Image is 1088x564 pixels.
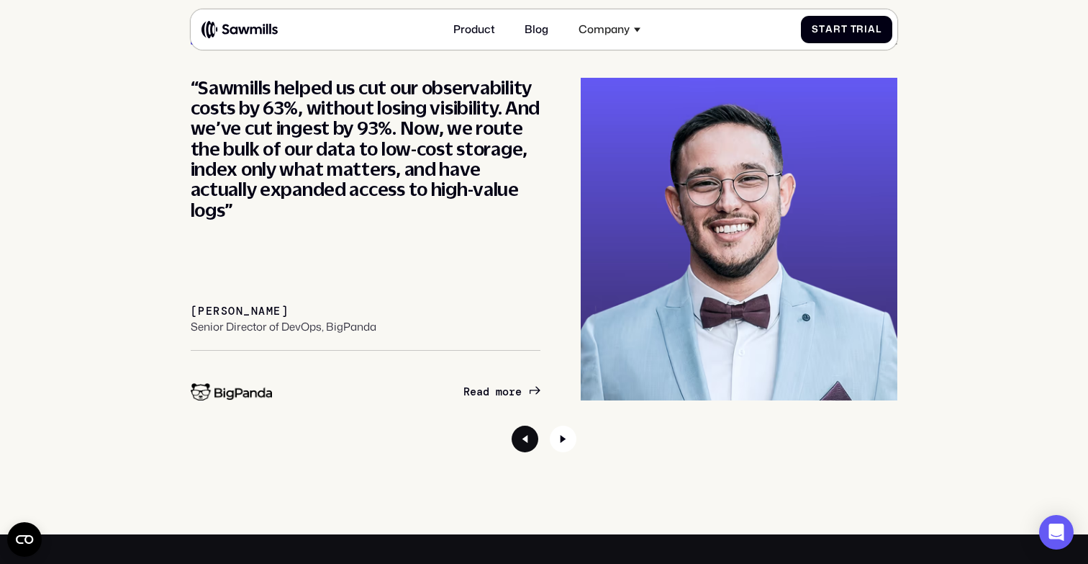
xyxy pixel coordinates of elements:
div: “Sawmills helped us cut our observability costs by 63%, without losing visibility. And we’ve cut ... [191,78,541,220]
span: o [502,385,509,398]
a: Readmore [463,385,540,398]
span: T [851,24,857,35]
span: a [868,24,876,35]
div: Company [579,23,630,36]
span: r [833,24,841,35]
div: Previous slide [512,426,539,453]
div: [PERSON_NAME] [191,305,289,318]
div: 1 / 2 [191,78,898,401]
div: Next slide [550,426,577,453]
span: t [841,24,848,35]
span: R [463,385,470,398]
span: i [864,24,868,35]
span: S [812,24,819,35]
span: t [819,24,825,35]
span: r [509,385,515,398]
a: StartTrial [801,16,892,44]
a: Product [445,15,504,45]
div: Open Intercom Messenger [1039,515,1074,550]
span: l [876,24,881,35]
div: Company [571,15,648,45]
button: Open CMP widget [7,522,42,557]
span: a [476,385,483,398]
a: Blog [517,15,557,45]
div: Senior Director of DevOps, BigPanda [191,321,376,334]
span: m [496,385,502,398]
span: e [470,385,476,398]
span: d [483,385,489,398]
span: r [856,24,864,35]
span: e [515,385,522,398]
span: a [825,24,833,35]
